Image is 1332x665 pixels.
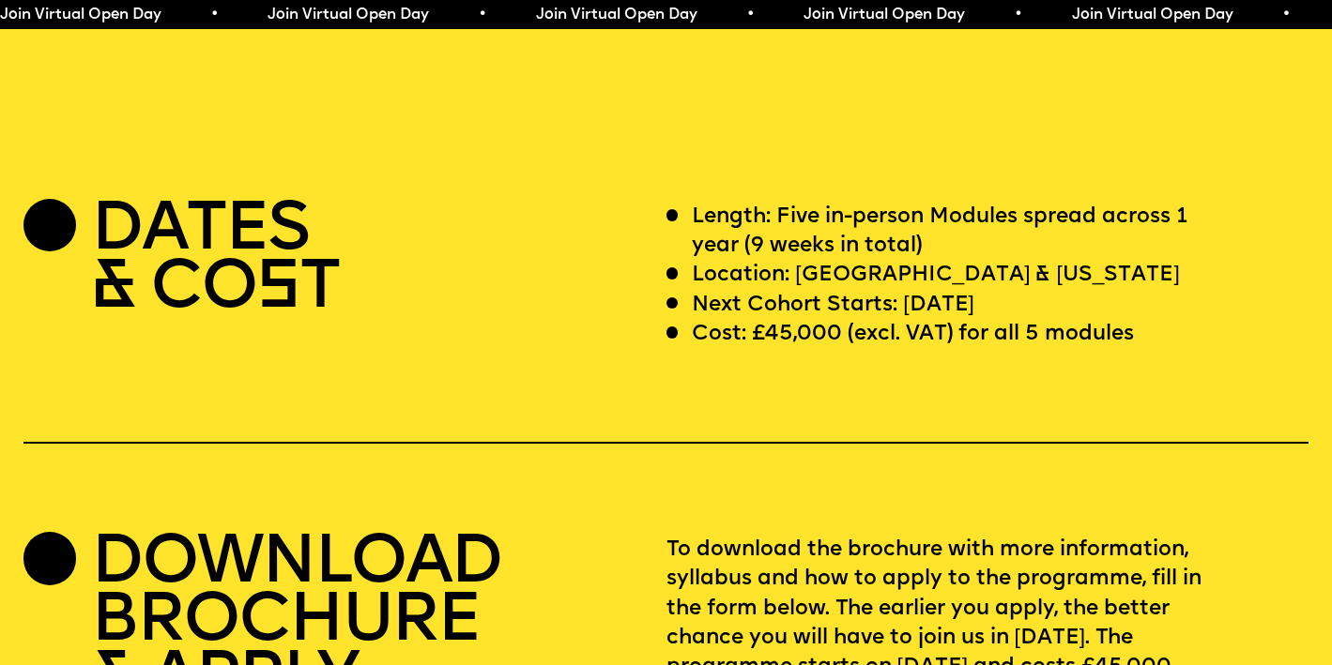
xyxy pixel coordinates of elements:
span: • [849,8,857,23]
h2: DATES & CO T [91,203,339,319]
span: • [313,8,321,23]
span: S [256,255,299,324]
p: Cost: £45,000 (excl. VAT) for all 5 modules [692,320,1134,349]
span: • [45,8,54,23]
p: Length: Five in-person Modules spread across 1 year (9 weeks in total) [692,203,1229,261]
p: Next Cohort Starts: [DATE] [692,291,974,320]
p: Location: [GEOGRAPHIC_DATA] & [US_STATE] [692,261,1179,290]
span: • [581,8,589,23]
span: • [1116,8,1125,23]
